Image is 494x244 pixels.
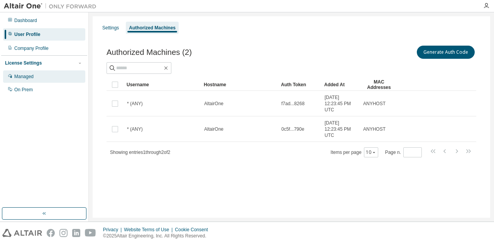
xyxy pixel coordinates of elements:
div: License Settings [5,60,42,66]
span: AltairOne [204,126,223,132]
div: Dashboard [14,17,37,24]
div: Auth Token [281,78,318,91]
div: MAC Addresses [363,78,395,91]
p: © 2025 Altair Engineering, Inc. All Rights Reserved. [103,233,213,239]
button: 10 [366,149,376,155]
div: On Prem [14,87,33,93]
span: f7ad...8268 [281,101,305,107]
span: Items per page [331,147,378,157]
div: User Profile [14,31,40,38]
img: altair_logo.svg [2,229,42,237]
div: Authorized Machines [129,25,176,31]
div: Website Terms of Use [124,227,175,233]
span: 0c5f...790e [281,126,304,132]
span: * (ANY) [127,101,143,107]
button: Generate Auth Code [417,46,475,59]
img: instagram.svg [59,229,68,237]
img: Altair One [4,2,100,10]
div: Company Profile [14,45,49,51]
div: Settings [102,25,119,31]
span: Showing entries 1 through 2 of 2 [110,150,170,155]
img: linkedin.svg [72,229,80,237]
div: Cookie Consent [175,227,212,233]
div: Username [127,78,198,91]
span: Authorized Machines (2) [107,48,192,57]
span: Page n. [385,147,422,157]
span: * (ANY) [127,126,143,132]
span: [DATE] 12:23:45 PM UTC [325,120,356,138]
span: ANYHOST [363,126,386,132]
div: Managed [14,73,34,80]
img: youtube.svg [85,229,96,237]
span: AltairOne [204,101,223,107]
span: ANYHOST [363,101,386,107]
div: Added At [324,78,357,91]
img: facebook.svg [47,229,55,237]
div: Privacy [103,227,124,233]
span: [DATE] 12:23:45 PM UTC [325,94,356,113]
div: Hostname [204,78,275,91]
